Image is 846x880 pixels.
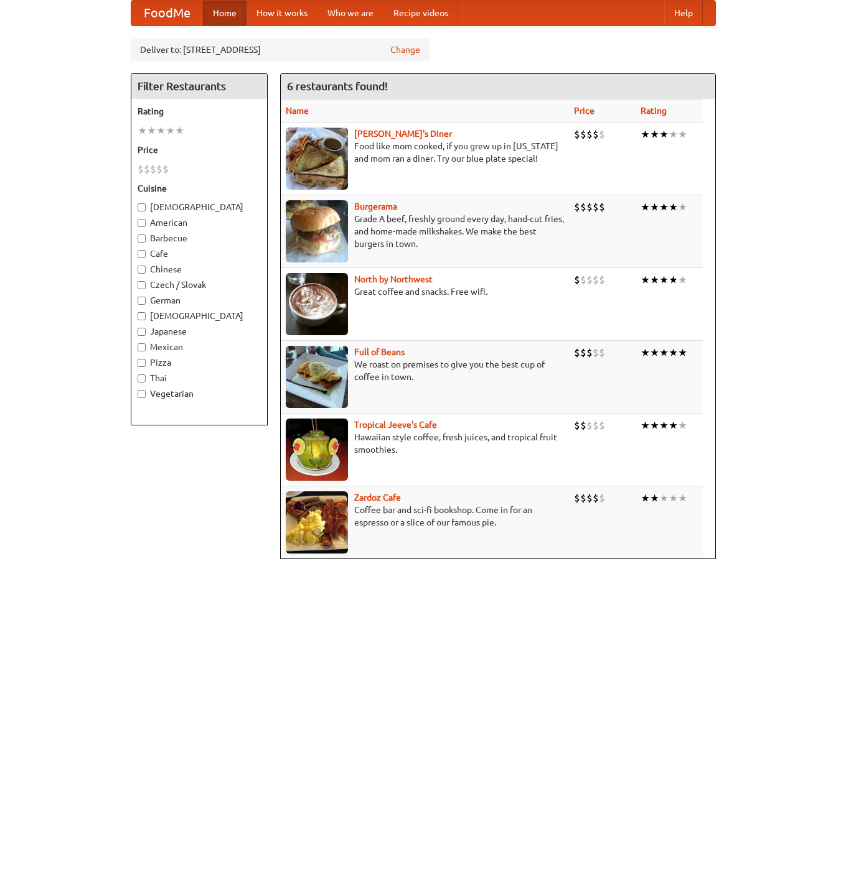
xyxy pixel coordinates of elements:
[286,273,348,335] img: north.jpg
[317,1,383,25] a: Who we are
[650,419,659,432] li: ★
[599,346,605,359] li: $
[678,346,687,359] li: ★
[650,273,659,287] li: ★
[580,200,586,214] li: $
[138,281,146,289] input: Czech / Slovak
[574,273,580,287] li: $
[390,44,420,56] a: Change
[286,504,564,529] p: Coffee bar and sci-fi bookshop. Come in for an espresso or a slice of our famous pie.
[669,127,678,141] li: ★
[156,124,166,137] li: ★
[138,310,261,322] label: [DEMOGRAPHIC_DATA]
[641,491,650,505] li: ★
[650,491,659,505] li: ★
[138,294,261,307] label: German
[286,491,348,553] img: zardoz.jpg
[599,200,605,214] li: $
[383,1,458,25] a: Recipe videos
[138,343,146,351] input: Mexican
[580,491,586,505] li: $
[641,127,650,141] li: ★
[354,347,405,357] b: Full of Beans
[586,127,593,141] li: $
[580,346,586,359] li: $
[286,419,348,481] img: jeeves.jpg
[574,106,595,116] a: Price
[641,106,667,116] a: Rating
[138,250,146,258] input: Cafe
[138,162,144,176] li: $
[138,390,146,398] input: Vegetarian
[593,419,599,432] li: $
[593,346,599,359] li: $
[354,420,437,430] a: Tropical Jeeve's Cafe
[138,312,146,320] input: [DEMOGRAPHIC_DATA]
[354,493,401,503] b: Zardoz Cafe
[138,219,146,227] input: American
[286,200,348,262] img: burgerama.jpg
[138,263,261,276] label: Chinese
[138,341,261,353] label: Mexican
[287,80,388,92] ng-pluralize: 6 restaurants found!
[574,200,580,214] li: $
[156,162,162,176] li: $
[138,297,146,305] input: German
[586,273,593,287] li: $
[659,273,669,287] li: ★
[138,325,261,338] label: Japanese
[138,182,261,195] h5: Cuisine
[138,372,261,384] label: Thai
[574,127,580,141] li: $
[669,419,678,432] li: ★
[580,419,586,432] li: $
[286,140,564,165] p: Food like mom cooked, if you grew up in [US_STATE] and mom ran a diner. Try our blue plate special!
[166,124,175,137] li: ★
[354,274,433,284] b: North by Northwest
[138,374,146,382] input: Thai
[138,359,146,367] input: Pizza
[131,1,203,25] a: FoodMe
[599,491,605,505] li: $
[586,200,593,214] li: $
[678,419,687,432] li: ★
[286,213,564,250] p: Grade A beef, freshly ground every day, hand-cut fries, and home-made milkshakes. We make the bes...
[150,162,156,176] li: $
[354,201,397,211] b: Burgerama
[138,124,147,137] li: ★
[354,129,452,139] a: [PERSON_NAME]'s Diner
[138,144,261,156] h5: Price
[574,491,580,505] li: $
[664,1,703,25] a: Help
[138,201,261,213] label: [DEMOGRAPHIC_DATA]
[678,200,687,214] li: ★
[286,106,309,116] a: Name
[144,162,150,176] li: $
[580,273,586,287] li: $
[175,124,184,137] li: ★
[574,346,580,359] li: $
[659,346,669,359] li: ★
[593,127,599,141] li: $
[599,127,605,141] li: $
[669,346,678,359] li: ★
[286,431,564,456] p: Hawaiian style coffee, fresh juices, and tropical fruit smoothies.
[586,491,593,505] li: $
[138,105,261,118] h5: Rating
[593,273,599,287] li: $
[147,124,156,137] li: ★
[678,273,687,287] li: ★
[138,248,261,260] label: Cafe
[138,356,261,369] label: Pizza
[659,419,669,432] li: ★
[203,1,247,25] a: Home
[650,346,659,359] li: ★
[574,419,580,432] li: $
[138,234,146,243] input: Barbecue
[286,285,564,298] p: Great coffee and snacks. Free wifi.
[138,328,146,336] input: Japanese
[593,200,599,214] li: $
[659,491,669,505] li: ★
[138,279,261,291] label: Czech / Slovak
